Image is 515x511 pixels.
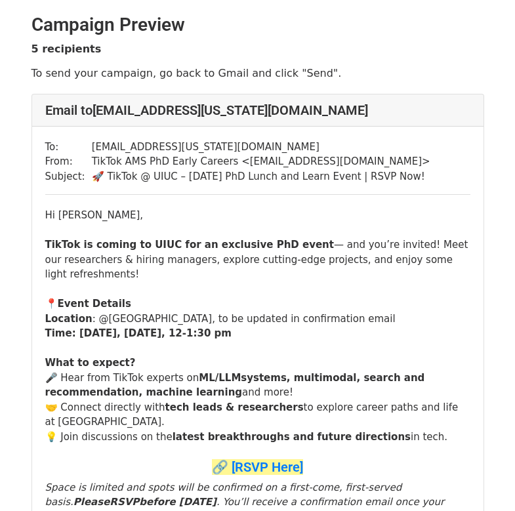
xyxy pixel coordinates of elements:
strong: Event Details [58,298,131,310]
a: 🔗 [RSVP Here] [212,459,303,475]
strong: TikTok is coming to UIUC for an exclusive PhD event [45,239,334,251]
strong: : [DATE], [DATE], 12-1:30 pm [72,327,232,339]
strong: latest breakthroughs and future directions [173,431,411,443]
em: Space is limited and spots will be confirmed on a first-come, first-served basis. [45,481,402,508]
h2: Campaign Preview [31,14,484,36]
div: : @[GEOGRAPHIC_DATA], to be updated in confirmation email [45,312,470,327]
td: [EMAIL_ADDRESS][US_STATE][DOMAIN_NAME] [92,140,430,155]
strong: RSVP [110,496,139,508]
p: To send your campaign, go back to Gmail and click "Send". [31,66,484,80]
strong: Please [73,496,110,508]
strong: LLM [218,372,241,384]
div: 📍 [45,296,470,312]
strong: Time [45,327,72,339]
h4: Email to [EMAIL_ADDRESS][US_STATE][DOMAIN_NAME] [45,102,470,118]
div: — and you’re invited! Meet our researchers & hiring managers, explore cutting-edge projects, and ... [45,237,470,282]
div: Hi [PERSON_NAME], [45,208,470,223]
div: 🤝 Connect directly with to explore career paths and life at [GEOGRAPHIC_DATA]. [45,400,470,430]
strong: What to expect? [45,357,136,369]
strong: before [DATE] [139,496,216,508]
div: 🎤 Hear from TikTok experts on and more! [45,371,470,400]
td: Subject: [45,169,92,184]
strong: Location [45,313,93,325]
td: From: [45,154,92,169]
strong: tech leads & researchers [165,401,304,413]
td: 🚀 TikTok @ UIUC – [DATE] PhD Lunch and Learn Event | RSVP Now! [92,169,430,184]
strong: ML/ [199,372,218,384]
div: 💡 Join discussions on the in tech. [45,430,470,445]
strong: 5 recipients [31,43,102,55]
td: TikTok AMS PhD Early Careers < [EMAIL_ADDRESS][DOMAIN_NAME] > [92,154,430,169]
td: To: [45,140,92,155]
